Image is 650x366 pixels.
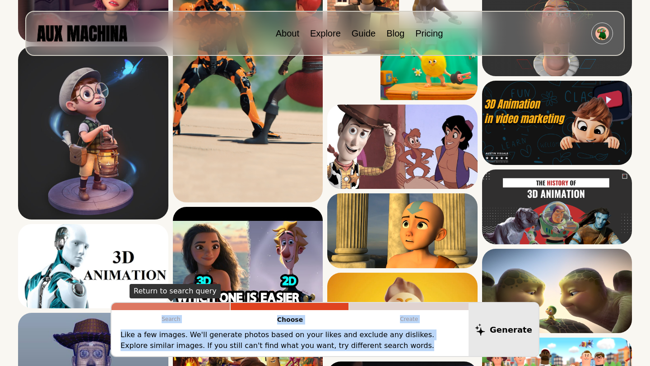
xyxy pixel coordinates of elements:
[482,249,632,333] img: Search result
[276,28,299,38] a: About
[18,224,168,308] img: Search result
[121,329,460,351] p: Like a few images. We'll generate photos based on your likes and exclude any dislikes. Explore si...
[415,28,443,38] a: Pricing
[469,303,539,356] button: Generate
[386,28,404,38] a: Blog
[352,28,376,38] a: Guide
[327,105,478,189] img: Search result
[37,25,127,41] img: AUX MACHINA
[327,193,478,268] img: Search result
[18,46,168,220] img: Search result
[482,81,632,165] img: Search result
[111,310,231,328] p: Search
[310,28,341,38] a: Explore
[482,169,632,244] img: Search result
[595,27,609,40] img: Avatar
[349,310,469,328] p: Create
[231,310,350,329] p: Choose
[327,273,478,357] img: Search result
[173,207,323,319] img: Search result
